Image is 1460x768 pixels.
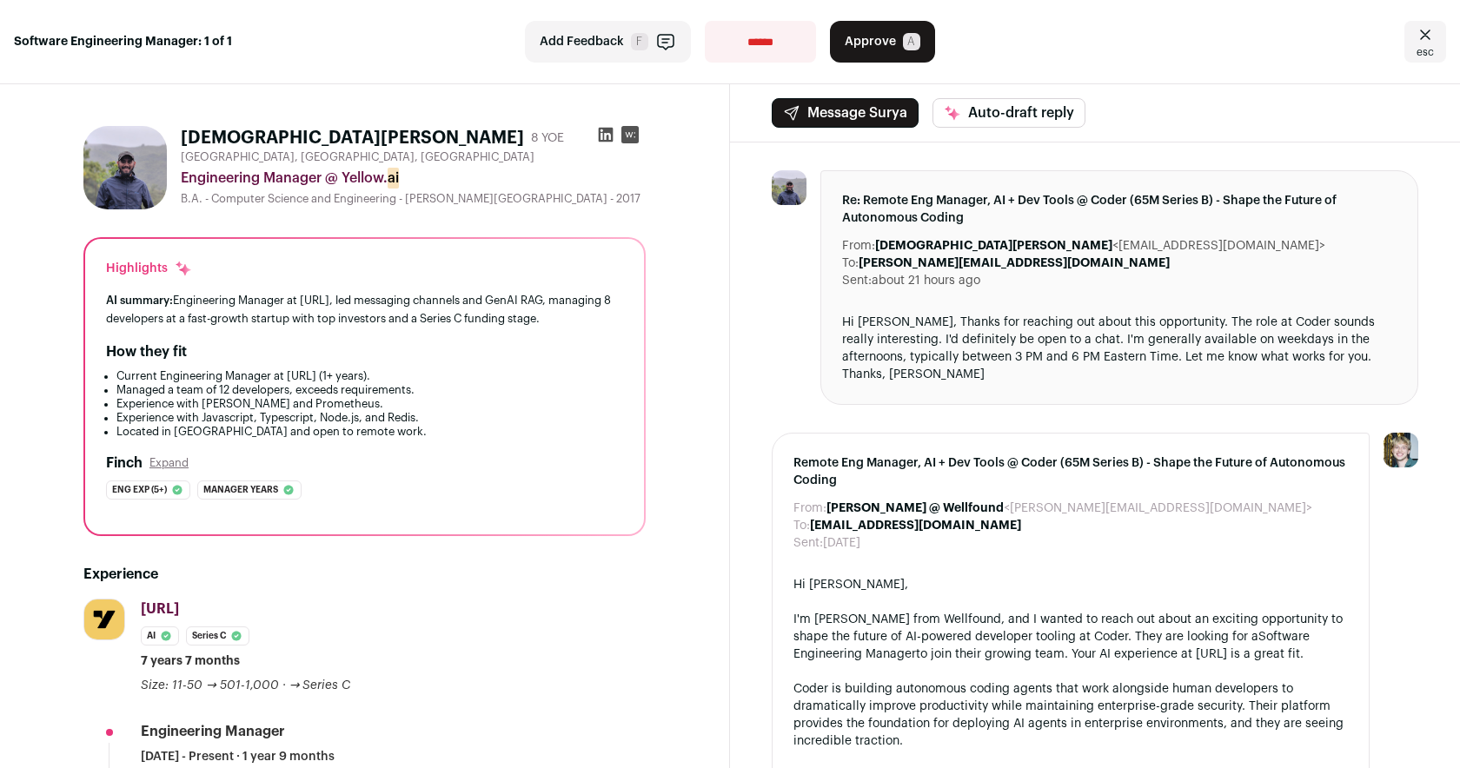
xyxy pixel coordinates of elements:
dt: To: [793,517,810,534]
button: Expand [149,456,189,470]
dd: [DATE] [823,534,860,552]
dd: <[EMAIL_ADDRESS][DOMAIN_NAME]> [875,237,1325,255]
span: 7 years 7 months [141,652,240,670]
b: [EMAIL_ADDRESS][DOMAIN_NAME] [810,520,1021,532]
dt: Sent: [842,272,872,289]
span: [URL] [141,602,179,616]
div: Engineering Manager at [URL], led messaging channels and GenAI RAG, managing 8 developers at a fa... [106,291,623,328]
div: 8 YOE [531,129,564,147]
span: A [903,33,920,50]
a: Close [1404,21,1446,63]
img: 76df77dd4b32ae5256a76b51dd0c2486bae9adfd1223cfd502cfe1fc54756d39.jpg [83,126,167,209]
li: Located in [GEOGRAPHIC_DATA] and open to remote work. [116,425,623,439]
div: Engineering Manager [141,722,285,741]
dd: about 21 hours ago [872,272,980,289]
li: Managed a team of 12 developers, exceeds requirements. [116,383,623,397]
span: Add Feedback [540,33,624,50]
span: F [631,33,648,50]
h2: How they fit [106,341,187,362]
span: Size: 11-50 → 501-1,000 [141,679,279,692]
span: AI summary: [106,295,173,306]
img: 6494470-medium_jpg [1384,433,1418,467]
mark: ai [388,168,399,189]
button: Auto-draft reply [932,98,1085,128]
span: → Series C [289,679,351,692]
h1: [DEMOGRAPHIC_DATA][PERSON_NAME] [181,126,524,150]
div: Coder is building autonomous coding agents that work alongside human developers to dramatically i... [793,680,1348,750]
li: Experience with Javascript, Typescript, Node.js, and Redis. [116,411,623,425]
li: Current Engineering Manager at [URL] (1+ years). [116,369,623,383]
span: Approve [845,33,896,50]
img: 3247f5cc21e83fca957e41917e4451b466352097417a16af9159d1c53b645b61.jpg [84,599,124,639]
div: B.A. - Computer Science and Engineering - [PERSON_NAME][GEOGRAPHIC_DATA] - 2017 [181,192,646,206]
div: Hi [PERSON_NAME], [793,576,1348,593]
li: AI [141,626,179,646]
dt: From: [793,500,826,517]
div: Hi [PERSON_NAME], Thanks for reaching out about this opportunity. The role at Coder sounds really... [842,314,1397,383]
dd: <[PERSON_NAME][EMAIL_ADDRESS][DOMAIN_NAME]> [826,500,1312,517]
button: Add Feedback F [525,21,691,63]
button: Approve A [830,21,935,63]
dt: Sent: [793,534,823,552]
span: Re: Remote Eng Manager, AI + Dev Tools @ Coder (65M Series B) - Shape the Future of Autonomous Co... [842,192,1397,227]
b: [DEMOGRAPHIC_DATA][PERSON_NAME] [875,240,1112,252]
span: [DATE] - Present · 1 year 9 months [141,748,335,765]
li: Experience with [PERSON_NAME] and Prometheus. [116,397,623,411]
b: [PERSON_NAME] @ Wellfound [826,502,1004,514]
li: Series C [186,626,249,646]
dt: From: [842,237,875,255]
span: Remote Eng Manager, AI + Dev Tools @ Coder (65M Series B) - Shape the Future of Autonomous Coding [793,454,1348,489]
strong: Software Engineering Manager: 1 of 1 [14,33,232,50]
span: Eng exp (5+) [112,481,167,499]
b: [PERSON_NAME][EMAIL_ADDRESS][DOMAIN_NAME] [859,257,1170,269]
div: Highlights [106,260,192,277]
span: · [282,677,286,694]
h2: Finch [106,453,143,473]
div: I'm [PERSON_NAME] from Wellfound, and I wanted to reach out about an exciting opportunity to shap... [793,611,1348,663]
img: 76df77dd4b32ae5256a76b51dd0c2486bae9adfd1223cfd502cfe1fc54756d39.jpg [772,170,806,205]
span: Manager years [203,481,278,499]
dt: To: [842,255,859,272]
button: Message Surya [772,98,919,128]
span: esc [1417,45,1434,59]
h2: Experience [83,564,646,585]
span: [GEOGRAPHIC_DATA], [GEOGRAPHIC_DATA], [GEOGRAPHIC_DATA] [181,150,534,164]
div: Engineering Manager @ Yellow. [181,168,646,189]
